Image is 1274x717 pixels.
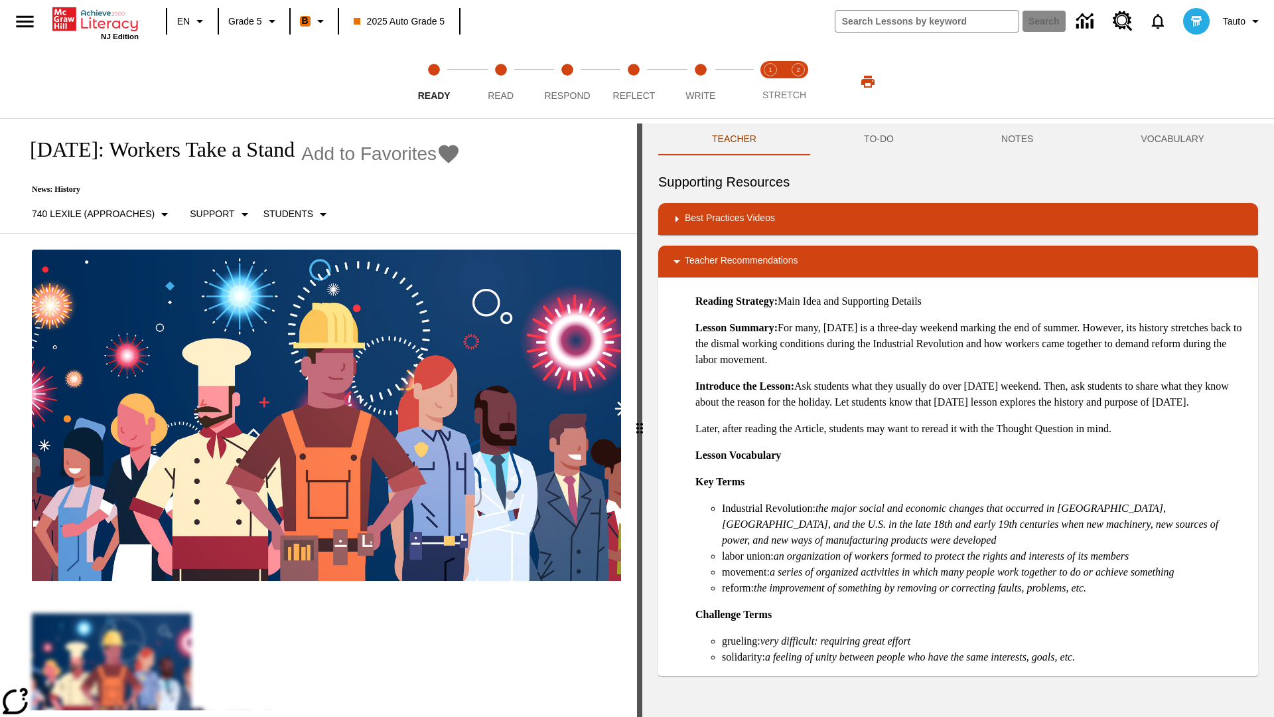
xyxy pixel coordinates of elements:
[1218,9,1269,33] button: Profile/Settings
[544,90,590,101] span: Respond
[223,9,285,33] button: Grade: Grade 5, Select a grade
[658,171,1258,193] h6: Supporting Resources
[184,202,257,226] button: Scaffolds, Support
[847,70,889,94] button: Print
[395,45,472,118] button: Ready step 1 of 5
[258,202,336,226] button: Select Student
[1068,3,1105,40] a: Data Center
[948,123,1087,155] button: NOTES
[762,90,806,100] span: STRETCH
[662,45,739,118] button: Write step 5 of 5
[722,501,1247,548] li: Industrial Revolution:
[488,90,514,101] span: Read
[722,503,1218,546] em: the major social and economic changes that occurred in [GEOGRAPHIC_DATA], [GEOGRAPHIC_DATA], and ...
[695,322,778,333] strong: Lesson Summary:
[171,9,214,33] button: Language: EN, Select a language
[177,15,190,29] span: EN
[301,143,437,165] span: Add to Favorites
[1175,4,1218,39] button: Select a new avatar
[658,123,1258,155] div: Instructional Panel Tabs
[695,476,744,487] strong: Key Terms
[1087,123,1258,155] button: VOCABULARY
[774,550,1129,562] em: an organization of workers formed to protect the rights and interests of its members
[16,185,460,195] p: News: History
[765,651,1075,663] em: a feeling of unity between people who have the same interests, goals, etc.
[595,45,672,118] button: Reflect step 4 of 5
[354,15,445,29] span: 2025 Auto Grade 5
[658,123,810,155] button: Teacher
[760,635,910,647] em: very difficult: requiring great effort
[302,13,309,29] span: B
[529,45,606,118] button: Respond step 3 of 5
[658,246,1258,278] div: Teacher Recommendations
[5,2,44,41] button: Open side menu
[462,45,539,118] button: Read step 2 of 5
[751,45,790,118] button: Stretch Read step 1 of 2
[52,5,139,40] div: Home
[754,582,1086,594] em: the improvement of something by removing or correcting faults, problems, etc.
[722,633,1247,649] li: grueling:
[770,566,1174,578] em: a series of organized activities in which many people work together to do or achieve something
[613,90,656,101] span: Reflect
[810,123,948,155] button: TO-DO
[685,90,715,101] span: Write
[32,250,621,582] img: A banner with a blue background shows an illustrated row of diverse men and women dressed in clot...
[722,548,1247,564] li: labor union:
[722,649,1247,665] li: solidarity:
[1183,8,1210,35] img: avatar image
[779,45,817,118] button: Stretch Respond step 2 of 2
[695,380,794,392] strong: Introduce the Lesson:
[642,123,1274,717] div: activity
[301,142,460,165] button: Add to Favorites - Labor Day: Workers Take a Stand
[263,207,313,221] p: Students
[722,564,1247,580] li: movement:
[228,15,262,29] span: Grade 5
[695,320,1247,368] p: For many, [DATE] is a three-day weekend marking the end of summer. However, its history stretches...
[16,137,295,162] h1: [DATE]: Workers Take a Stand
[796,66,800,73] text: 2
[768,66,772,73] text: 1
[685,211,775,227] p: Best Practices Videos
[695,295,778,307] strong: Reading Strategy:
[1105,3,1141,39] a: Resource Center, Will open in new tab
[101,33,139,40] span: NJ Edition
[685,254,798,270] p: Teacher Recommendations
[722,580,1247,596] li: reform:
[418,90,451,101] span: Ready
[1223,15,1245,29] span: Tauto
[695,449,781,461] strong: Lesson Vocabulary
[32,207,155,221] p: 740 Lexile (Approaches)
[190,207,234,221] p: Support
[695,378,1247,410] p: Ask students what they usually do over [DATE] weekend. Then, ask students to share what they know...
[658,203,1258,235] div: Best Practices Videos
[27,202,178,226] button: Select Lexile, 740 Lexile (Approaches)
[637,123,642,717] div: Press Enter or Spacebar and then press right and left arrow keys to move the slider
[295,9,334,33] button: Boost Class color is orange. Change class color
[695,609,772,620] strong: Challenge Terms
[695,421,1247,437] p: Later, after reading the Article, students may want to reread it with the Thought Question in mind.
[695,293,1247,309] p: Main Idea and Supporting Details
[1141,4,1175,39] a: Notifications
[835,11,1019,32] input: search field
